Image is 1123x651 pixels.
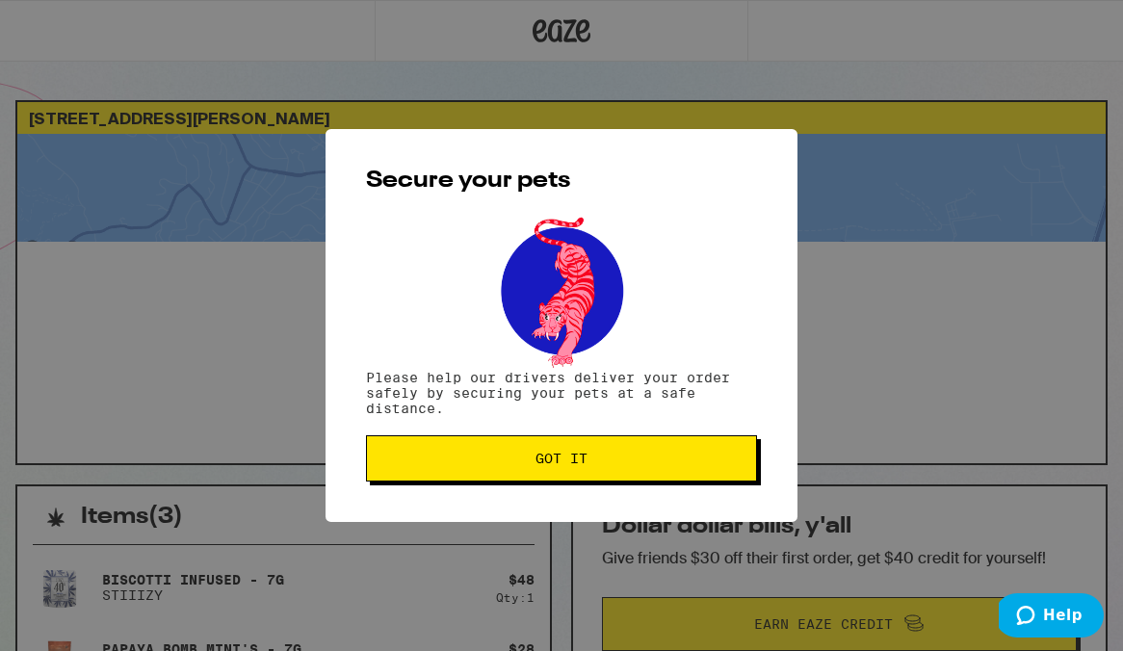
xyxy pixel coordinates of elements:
button: Got it [366,435,757,482]
span: Got it [535,452,588,465]
img: pets [483,212,640,370]
p: Please help our drivers deliver your order safely by securing your pets at a safe distance. [366,370,757,416]
h2: Secure your pets [366,169,757,193]
iframe: Opens a widget where you can find more information [999,593,1104,641]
